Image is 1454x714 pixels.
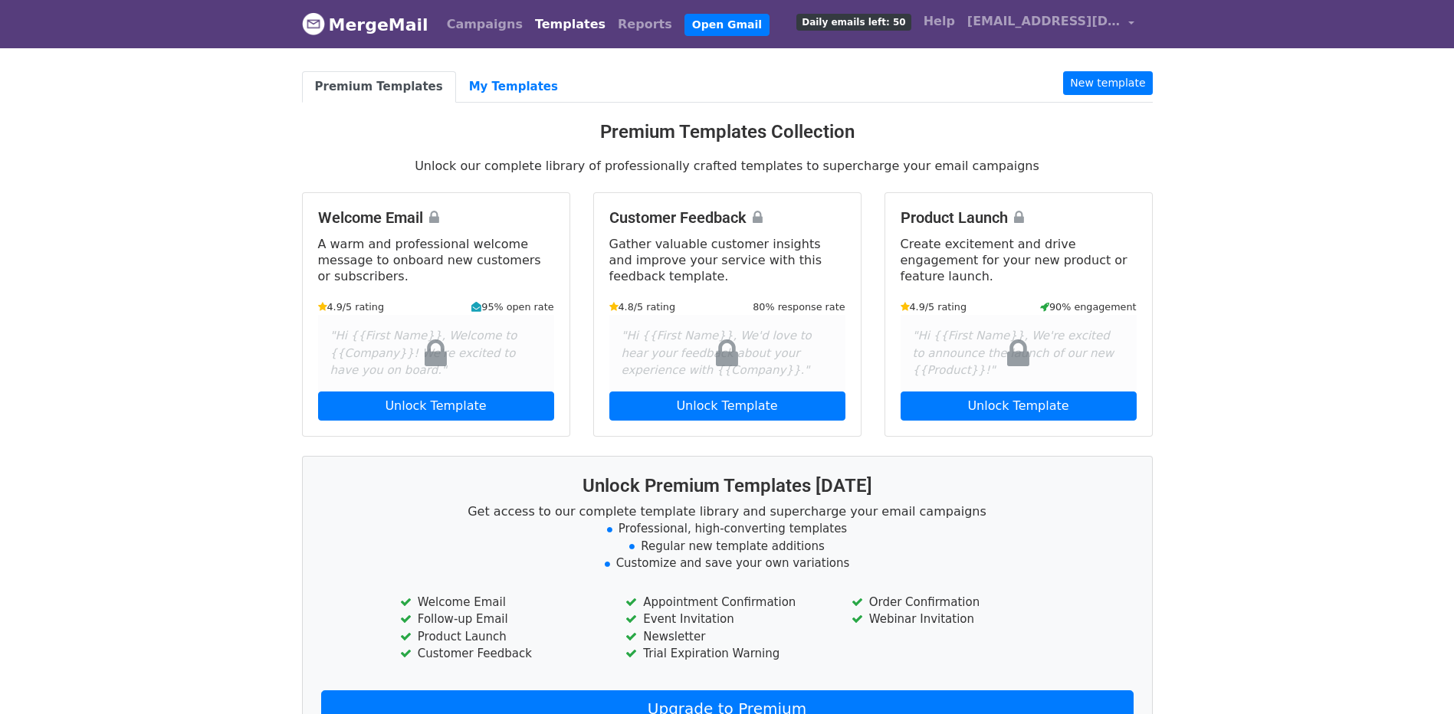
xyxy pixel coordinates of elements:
div: "Hi {{First Name}}, We're excited to announce the launch of our new {{Product}}!" [901,315,1137,391]
p: Create excitement and drive engagement for your new product or feature launch. [901,236,1137,284]
a: [EMAIL_ADDRESS][DOMAIN_NAME] [961,6,1141,42]
a: Unlock Template [609,391,845,421]
a: Help [917,6,961,37]
li: Order Confirmation [852,594,1054,611]
span: Daily emails left: 50 [796,14,911,31]
a: Templates [529,9,612,40]
a: New template [1063,71,1152,95]
li: Product Launch [400,628,602,646]
small: 4.9/5 rating [318,300,385,314]
p: Gather valuable customer insights and improve your service with this feedback template. [609,236,845,284]
a: My Templates [456,71,571,103]
span: [EMAIL_ADDRESS][DOMAIN_NAME] [967,12,1121,31]
small: 80% response rate [753,300,845,314]
small: 4.9/5 rating [901,300,967,314]
a: Unlock Template [901,391,1137,421]
small: 4.8/5 rating [609,300,676,314]
a: MergeMail [302,8,428,41]
h3: Unlock Premium Templates [DATE] [321,475,1134,497]
small: 95% open rate [471,300,553,314]
h4: Customer Feedback [609,208,845,227]
li: Trial Expiration Warning [625,645,828,663]
li: Welcome Email [400,594,602,611]
h3: Premium Templates Collection [302,121,1153,143]
h4: Product Launch [901,208,1137,227]
li: Customer Feedback [400,645,602,663]
a: Open Gmail [684,14,770,36]
small: 90% engagement [1040,300,1137,314]
a: Premium Templates [302,71,456,103]
a: Reports [612,9,678,40]
li: Webinar Invitation [852,611,1054,628]
a: Campaigns [441,9,529,40]
h4: Welcome Email [318,208,554,227]
img: MergeMail logo [302,12,325,35]
li: Professional, high-converting templates [321,520,1134,538]
div: "Hi {{First Name}}, Welcome to {{Company}}! We're excited to have you on board." [318,315,554,391]
a: Daily emails left: 50 [790,6,917,37]
p: A warm and professional welcome message to onboard new customers or subscribers. [318,236,554,284]
li: Follow-up Email [400,611,602,628]
li: Event Invitation [625,611,828,628]
li: Customize and save your own variations [321,555,1134,572]
p: Unlock our complete library of professionally crafted templates to supercharge your email campaigns [302,158,1153,174]
li: Regular new template additions [321,538,1134,555]
p: Get access to our complete template library and supercharge your email campaigns [321,503,1134,519]
div: "Hi {{First Name}}, We'd love to hear your feedback about your experience with {{Company}}." [609,315,845,391]
a: Unlock Template [318,391,554,421]
li: Newsletter [625,628,828,646]
li: Appointment Confirmation [625,594,828,611]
